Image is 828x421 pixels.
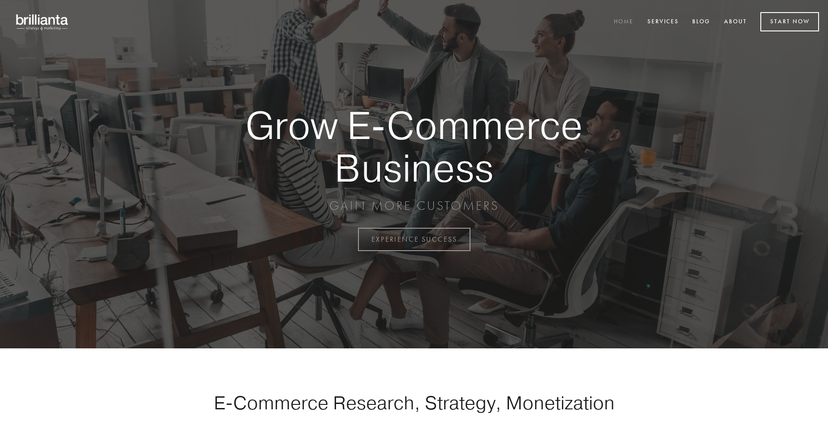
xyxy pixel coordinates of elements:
a: EXPERIENCE SUCCESS [358,228,470,251]
img: brillianta - research, strategy, marketing [9,9,76,35]
p: GAIN MORE CUSTOMERS [214,198,614,214]
a: Services [642,15,685,30]
a: About [718,15,753,30]
a: Home [608,15,639,30]
h1: E-Commerce Research, Strategy, Monetization [185,391,643,414]
a: Blog [686,15,716,30]
strong: Grow E-Commerce Business [214,104,614,189]
a: Start Now [760,12,819,31]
